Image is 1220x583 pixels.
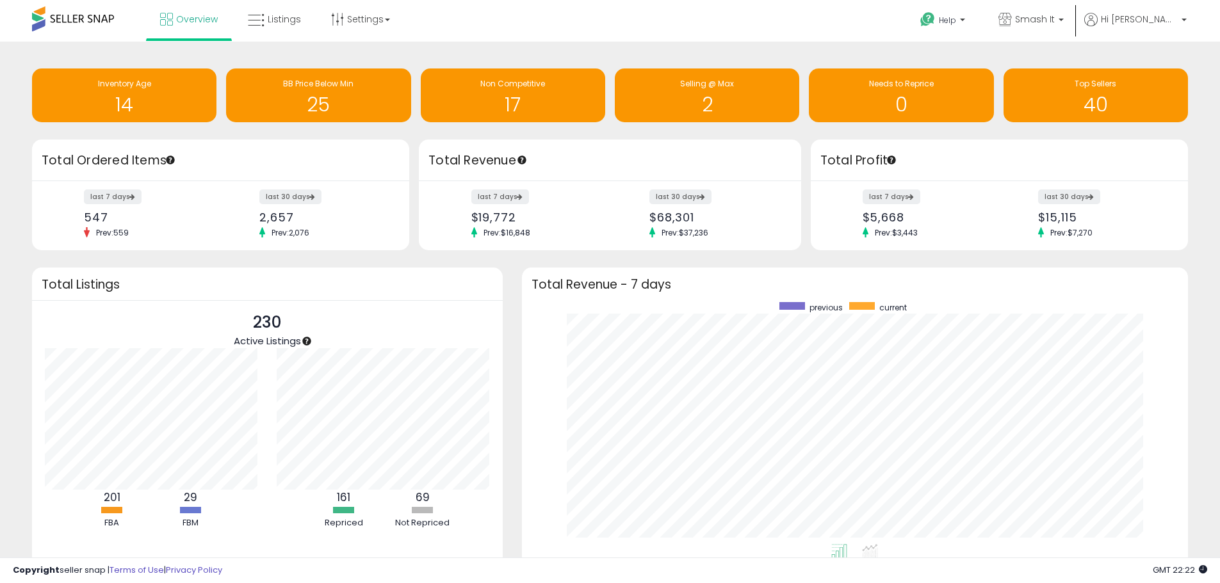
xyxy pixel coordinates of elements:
[480,78,545,89] span: Non Competitive
[910,2,978,42] a: Help
[152,517,229,529] div: FBM
[421,68,605,122] a: Non Competitive 17
[234,334,301,347] span: Active Listings
[428,152,792,170] h3: Total Revenue
[32,68,216,122] a: Inventory Age 14
[165,154,176,166] div: Tooltip anchor
[42,152,400,170] h3: Total Ordered Items
[74,517,150,529] div: FBA
[98,78,151,89] span: Inventory Age
[820,152,1178,170] h3: Total Profit
[471,189,529,204] label: last 7 days
[680,78,734,89] span: Selling @ Max
[38,94,210,115] h1: 14
[516,154,528,166] div: Tooltip anchor
[259,211,387,224] div: 2,657
[615,68,799,122] a: Selling @ Max 2
[621,94,793,115] h1: 2
[1038,211,1166,224] div: $15,115
[1153,564,1207,576] span: 2025-08-13 22:22 GMT
[1015,13,1055,26] span: Smash It
[1004,68,1188,122] a: Top Sellers 40
[90,227,135,238] span: Prev: 559
[305,517,382,529] div: Repriced
[110,564,164,576] a: Terms of Use
[265,227,316,238] span: Prev: 2,076
[1044,227,1099,238] span: Prev: $7,270
[1101,13,1178,26] span: Hi [PERSON_NAME]
[1075,78,1116,89] span: Top Sellers
[176,13,218,26] span: Overview
[868,227,924,238] span: Prev: $3,443
[384,517,461,529] div: Not Repriced
[532,280,1178,289] h3: Total Revenue - 7 days
[13,564,222,577] div: seller snap | |
[1010,94,1182,115] h1: 40
[809,68,993,122] a: Needs to Reprice 0
[232,94,404,115] h1: 25
[337,490,350,505] b: 161
[234,310,301,335] p: 230
[920,12,936,28] i: Get Help
[886,154,897,166] div: Tooltip anchor
[649,189,712,204] label: last 30 days
[869,78,934,89] span: Needs to Reprice
[84,189,142,204] label: last 7 days
[268,13,301,26] span: Listings
[301,335,313,347] div: Tooltip anchor
[471,211,601,224] div: $19,772
[863,189,920,204] label: last 7 days
[259,189,321,204] label: last 30 days
[13,564,60,576] strong: Copyright
[416,490,430,505] b: 69
[283,78,354,89] span: BB Price Below Min
[104,490,120,505] b: 201
[1038,189,1100,204] label: last 30 days
[815,94,987,115] h1: 0
[427,94,599,115] h1: 17
[1084,13,1187,42] a: Hi [PERSON_NAME]
[42,280,493,289] h3: Total Listings
[655,227,715,238] span: Prev: $37,236
[649,211,779,224] div: $68,301
[477,227,537,238] span: Prev: $16,848
[879,302,907,313] span: current
[809,302,843,313] span: previous
[939,15,956,26] span: Help
[184,490,197,505] b: 29
[863,211,990,224] div: $5,668
[166,564,222,576] a: Privacy Policy
[226,68,411,122] a: BB Price Below Min 25
[84,211,211,224] div: 547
